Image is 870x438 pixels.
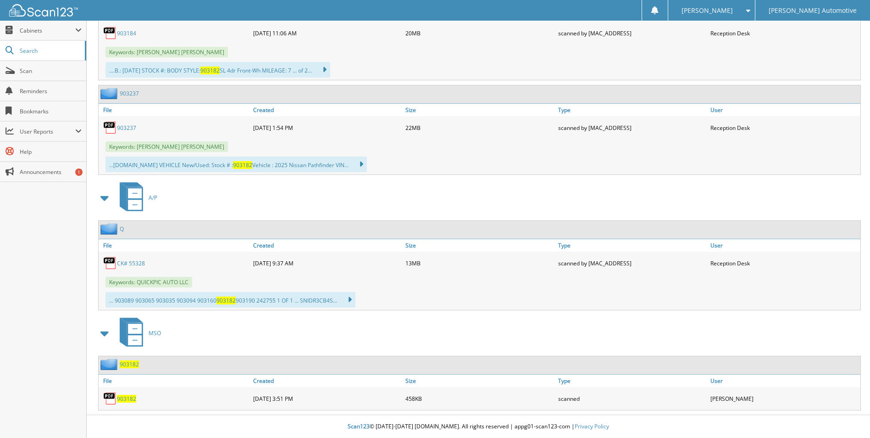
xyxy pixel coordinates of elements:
a: Q [120,225,124,233]
div: 458KB [403,389,555,408]
a: User [708,104,860,116]
a: CK# 55328 [117,259,145,267]
a: 903237 [117,124,136,132]
a: File [99,239,251,252]
div: scanned [556,389,708,408]
div: 1 [75,168,83,176]
span: [PERSON_NAME] [682,8,733,13]
span: Keywords: [PERSON_NAME] [PERSON_NAME] [105,47,228,57]
img: folder2.png [100,359,120,370]
iframe: Chat Widget [824,394,870,438]
div: [DATE] 11:06 AM [251,24,403,42]
a: Size [403,375,555,387]
a: Type [556,375,708,387]
div: scanned by [MAC_ADDRESS] [556,254,708,272]
div: © [DATE]-[DATE] [DOMAIN_NAME]. All rights reserved | appg01-scan123-com | [87,416,870,438]
a: File [99,375,251,387]
span: 903182 [200,67,220,74]
div: [DATE] 1:54 PM [251,118,403,137]
div: scanned by [MAC_ADDRESS] [556,118,708,137]
div: [DATE] 9:37 AM [251,254,403,272]
a: Size [403,104,555,116]
span: 903182 [233,161,252,169]
a: Privacy Policy [575,422,609,430]
div: scanned by [MAC_ADDRESS] [556,24,708,42]
a: Created [251,239,403,252]
span: User Reports [20,128,75,135]
div: ...[DOMAIN_NAME] VEHICLE New/Used: Stock # : Vehicle : 2025 Nissan Pathfinder VIN... [105,157,367,172]
span: Reminders [20,87,82,95]
span: Keywords: [PERSON_NAME] [PERSON_NAME] [105,141,228,152]
img: PDF.png [103,26,117,40]
a: User [708,239,860,252]
a: File [99,104,251,116]
img: PDF.png [103,392,117,405]
div: [DATE] 3:51 PM [251,389,403,408]
a: 903237 [120,90,139,97]
span: A/P [149,194,157,202]
span: Cabinets [20,27,75,34]
img: folder2.png [100,223,120,235]
a: Size [403,239,555,252]
span: Scan [20,67,82,75]
div: 20MB [403,24,555,42]
span: MSO [149,329,161,337]
span: Keywords: QUICKPIC AUTO LLC [105,277,192,287]
div: ....B.: [DATE] STOCK #: BODY STYLE: SL 4dr Front-Wh MILEAGE: 7 ... of 2... [105,62,330,78]
a: Created [251,375,403,387]
div: 13MB [403,254,555,272]
img: scan123-logo-white.svg [9,4,78,17]
a: Type [556,239,708,252]
span: 903182 [216,297,236,304]
a: Type [556,104,708,116]
span: Announcements [20,168,82,176]
span: Bookmarks [20,107,82,115]
a: MSO [114,315,161,351]
a: 903182 [117,395,136,403]
div: Reception Desk [708,24,860,42]
span: [PERSON_NAME] Automotive [769,8,857,13]
span: Help [20,148,82,156]
img: PDF.png [103,256,117,270]
a: User [708,375,860,387]
a: A/P [114,180,157,216]
div: Reception Desk [708,254,860,272]
div: ... 903089 903065 903035 903094 903160 903190 242755 1 OF 1 ... SNIDR3CB4S... [105,292,355,308]
a: 903184 [117,29,136,37]
div: [PERSON_NAME] [708,389,860,408]
a: Created [251,104,403,116]
span: Scan123 [348,422,370,430]
img: PDF.png [103,121,117,135]
div: 22MB [403,118,555,137]
a: 903182 [120,360,139,368]
span: Search [20,47,80,55]
div: Reception Desk [708,118,860,137]
img: folder2.png [100,88,120,99]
